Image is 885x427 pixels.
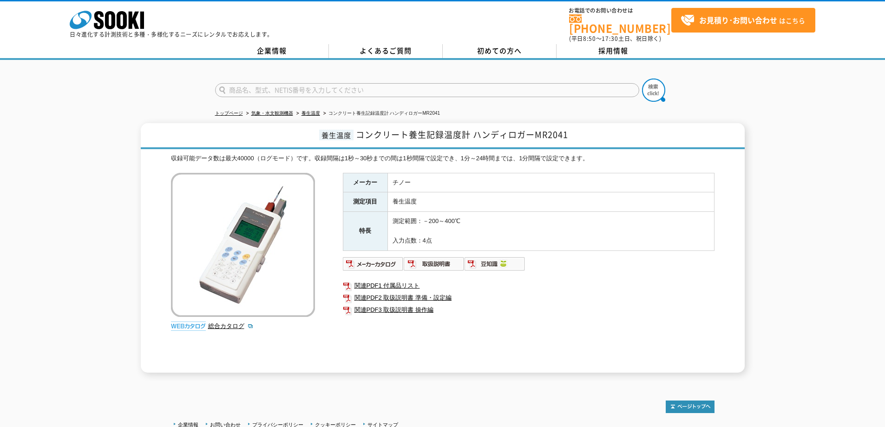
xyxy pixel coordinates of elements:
[215,111,243,116] a: トップページ
[343,304,715,316] a: 関連PDF3 取扱説明書 操作編
[557,44,670,58] a: 採用情報
[443,44,557,58] a: 初めての方へ
[343,212,387,250] th: 特長
[343,292,715,304] a: 関連PDF2 取扱説明書 準備・設定編
[343,280,715,292] a: 関連PDF1 付属品リスト
[569,14,671,33] a: [PHONE_NUMBER]
[70,32,273,37] p: 日々進化する計測技術と多種・多様化するニーズにレンタルでお応えします。
[569,34,661,43] span: (平日 ～ 土日、祝日除く)
[321,109,440,118] li: コンクリート養生記録温度計 ハンディロガーMR2041
[404,256,465,271] img: 取扱説明書
[208,322,254,329] a: 総合カタログ
[343,192,387,212] th: 測定項目
[666,401,715,413] img: トップページへ
[602,34,618,43] span: 17:30
[343,263,404,269] a: メーカーカタログ
[343,173,387,192] th: メーカー
[302,111,320,116] a: 養生温度
[171,322,206,331] img: webカタログ
[215,83,639,97] input: 商品名、型式、NETIS番号を入力してください
[319,130,354,140] span: 養生温度
[699,14,777,26] strong: お見積り･お問い合わせ
[356,128,568,141] span: コンクリート養生記録温度計 ハンディロガーMR2041
[387,173,714,192] td: チノー
[569,8,671,13] span: お電話でのお問い合わせは
[465,256,525,271] img: 豆知識
[171,173,315,317] img: コンクリート養生記録温度計 ハンディロガーMR2041
[251,111,293,116] a: 気象・水文観測機器
[171,154,715,164] div: 収録可能データ数は最大40000（ログモード）です。収録間隔は1秒～30秒までの間は1秒間隔で設定でき、1分～24時間までは、1分間隔で設定できます。
[387,212,714,250] td: 測定範囲：－200～400℃ 入力点数：4点
[343,256,404,271] img: メーカーカタログ
[477,46,522,56] span: 初めての方へ
[583,34,596,43] span: 8:50
[671,8,815,33] a: お見積り･お問い合わせはこちら
[387,192,714,212] td: 養生温度
[642,79,665,102] img: btn_search.png
[215,44,329,58] a: 企業情報
[681,13,805,27] span: はこちら
[465,263,525,269] a: 豆知識
[329,44,443,58] a: よくあるご質問
[404,263,465,269] a: 取扱説明書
